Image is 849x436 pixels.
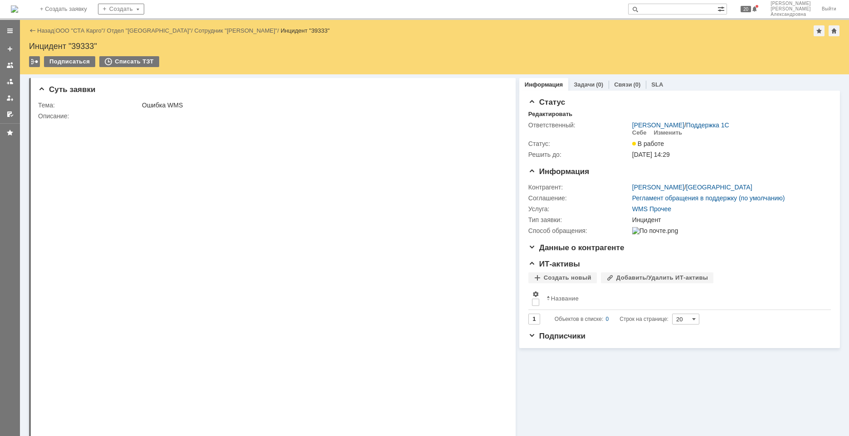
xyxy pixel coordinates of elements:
span: [PERSON_NAME] [771,6,811,12]
div: Услуга: [528,205,630,213]
span: Информация [528,167,589,176]
div: Описание: [38,112,503,120]
a: Регламент обращения в поддержку (по умолчанию) [632,194,785,202]
span: ИТ-активы [528,260,580,268]
div: Себе [632,129,647,136]
div: Создать [98,4,144,15]
span: [DATE] 14:29 [632,151,670,158]
a: Задачи [574,81,595,88]
span: [PERSON_NAME] [771,1,811,6]
a: Информация [525,81,563,88]
span: Суть заявки [38,85,95,94]
div: | [54,27,55,34]
a: Создать заявку [3,42,17,56]
a: Поддержка 1С [686,121,729,129]
span: В работе [632,140,664,147]
a: WMS Прочее [632,205,671,213]
span: Статус [528,98,565,107]
div: / [107,27,195,34]
div: Способ обращения: [528,227,630,234]
div: Соглашение: [528,194,630,202]
div: Инцидент "39333" [29,42,840,51]
a: Заявки в моей ответственности [3,74,17,89]
div: / [56,27,107,34]
img: logo [11,5,18,13]
a: [PERSON_NAME] [632,184,684,191]
div: Изменить [654,129,683,136]
span: Данные о контрагенте [528,243,625,252]
div: Тип заявки: [528,216,630,223]
span: Настройки [532,291,539,298]
div: / [195,27,281,34]
div: Статус: [528,140,630,147]
a: Заявки на командах [3,58,17,73]
div: Сделать домашней страницей [829,25,839,36]
a: SLA [651,81,663,88]
div: Решить до: [528,151,630,158]
div: / [632,121,729,129]
a: Связи [614,81,632,88]
span: Александровна [771,12,811,17]
img: По почте.png [632,227,678,234]
a: ООО "СТА Карго" [56,27,104,34]
i: Строк на странице: [555,314,668,325]
a: Сотрудник "[PERSON_NAME]" [195,27,278,34]
div: Инцидент "39333" [281,27,330,34]
span: Расширенный поиск [717,4,727,13]
div: (0) [596,81,603,88]
div: Ответственный: [528,121,630,129]
div: Редактировать [528,111,572,118]
span: Объектов в списке: [555,316,603,322]
div: Название [551,295,579,302]
span: 20 [741,6,751,12]
div: Ошибка WMS [142,102,502,109]
div: Контрагент: [528,184,630,191]
div: Работа с массовостью [29,56,40,67]
a: Отдел "[GEOGRAPHIC_DATA]" [107,27,191,34]
div: (0) [633,81,640,88]
a: [GEOGRAPHIC_DATA] [686,184,752,191]
th: Название [543,287,824,310]
div: / [632,184,752,191]
a: Мои заявки [3,91,17,105]
a: Перейти на домашнюю страницу [11,5,18,13]
div: Тема: [38,102,140,109]
span: Подписчики [528,332,586,340]
a: Назад [37,27,54,34]
a: [PERSON_NAME] [632,121,684,129]
a: Мои согласования [3,107,17,121]
div: Инцидент [632,216,826,223]
div: Добавить в избранное [814,25,825,36]
div: 0 [606,314,609,325]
